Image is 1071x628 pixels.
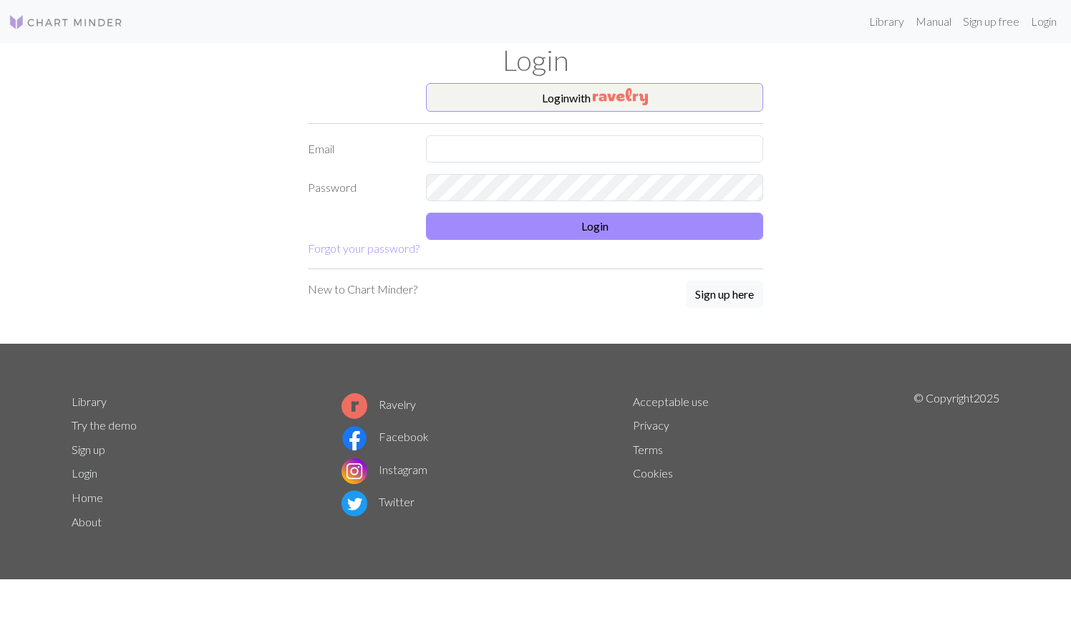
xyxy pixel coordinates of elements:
a: Instagram [341,463,427,476]
h1: Login [63,43,1008,77]
a: Login [72,466,97,480]
a: Home [72,491,103,504]
label: Email [299,135,417,163]
a: Try the demo [72,418,137,432]
a: Library [72,395,107,408]
button: Login [426,213,763,240]
a: Sign up free [957,7,1025,36]
a: Ravelry [341,397,416,411]
label: Password [299,174,417,201]
img: Facebook logo [341,425,367,451]
a: Facebook [341,430,429,443]
a: Forgot your password? [308,241,420,255]
img: Instagram logo [341,458,367,484]
img: Ravelry logo [341,393,367,419]
a: Sign up here [686,281,763,309]
a: Acceptable use [633,395,709,408]
img: Twitter logo [341,491,367,516]
a: Privacy [633,418,669,432]
a: About [72,515,102,528]
a: Sign up [72,443,105,456]
p: © Copyright 2025 [913,390,999,534]
button: Sign up here [686,281,763,308]
img: Ravelry [593,88,648,105]
p: New to Chart Minder? [308,281,417,298]
img: Logo [9,14,123,31]
a: Terms [633,443,663,456]
a: Twitter [341,495,415,508]
button: Loginwith [426,83,763,112]
a: Manual [910,7,957,36]
a: Login [1025,7,1062,36]
a: Cookies [633,466,673,480]
a: Library [863,7,910,36]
